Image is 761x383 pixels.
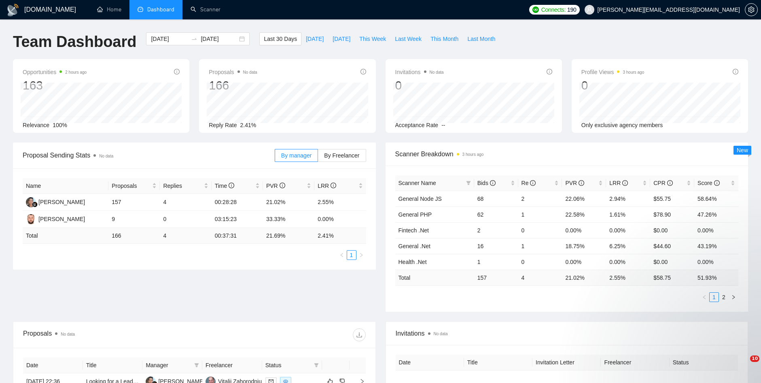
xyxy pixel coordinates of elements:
[83,357,143,373] th: Title
[23,328,194,341] div: Proposals
[532,355,601,370] th: Invitation Letter
[108,228,160,244] td: 166
[243,70,257,74] span: No data
[474,222,518,238] td: 2
[194,363,199,368] span: filter
[581,122,663,128] span: Only exclusive agency members
[587,7,592,13] span: user
[53,122,67,128] span: 100%
[694,191,738,206] td: 58.64%
[202,357,262,373] th: Freelancer
[562,254,606,270] td: 0.00%
[281,152,312,159] span: By manager
[138,6,143,12] span: dashboard
[581,67,644,77] span: Profile Views
[562,270,606,285] td: 21.02 %
[464,177,473,189] span: filter
[709,292,719,302] li: 1
[395,270,474,285] td: Total
[733,355,753,375] iframe: Intercom live chat
[360,69,366,74] span: info-circle
[466,181,471,185] span: filter
[395,78,444,93] div: 0
[263,194,314,211] td: 21.02%
[430,34,458,43] span: This Month
[650,270,694,285] td: $ 58.75
[700,292,709,302] button: left
[606,254,650,270] td: 0.00%
[399,180,436,186] span: Scanner Name
[670,355,738,370] th: Status
[606,238,650,254] td: 6.25%
[622,180,628,186] span: info-circle
[518,254,562,270] td: 0
[518,238,562,254] td: 1
[163,181,202,190] span: Replies
[474,191,518,206] td: 68
[160,211,211,228] td: 0
[567,5,576,14] span: 190
[395,67,444,77] span: Invitations
[562,238,606,254] td: 18.75%
[160,228,211,244] td: 4
[353,328,366,341] button: download
[23,178,108,194] th: Name
[146,361,191,370] span: Manager
[97,6,121,13] a: homeHome
[26,215,85,222] a: ST[PERSON_NAME]
[562,222,606,238] td: 0.00%
[745,6,757,13] span: setting
[719,292,729,302] li: 2
[38,198,85,206] div: [PERSON_NAME]
[339,253,344,257] span: left
[160,194,211,211] td: 4
[581,78,644,93] div: 0
[306,34,324,43] span: [DATE]
[434,332,448,336] span: No data
[26,198,85,205] a: TH[PERSON_NAME]
[395,122,439,128] span: Acceptance Rate
[318,183,336,189] span: LRR
[606,206,650,222] td: 1.61%
[324,152,359,159] span: By Freelancer
[61,332,75,336] span: No data
[147,6,174,13] span: Dashboard
[353,332,365,338] span: download
[266,183,285,189] span: PVR
[395,34,422,43] span: Last Week
[333,34,350,43] span: [DATE]
[263,228,314,244] td: 21.69 %
[191,36,197,42] span: swap-right
[650,191,694,206] td: $55.75
[191,6,220,13] a: searchScanner
[606,270,650,285] td: 2.55 %
[259,32,301,45] button: Last 30 Days
[700,292,709,302] li: Previous Page
[23,150,275,160] span: Proposal Sending Stats
[229,183,234,188] span: info-circle
[201,34,237,43] input: End date
[314,228,366,244] td: 2.41 %
[26,214,36,224] img: ST
[697,180,719,186] span: Score
[328,32,355,45] button: [DATE]
[193,359,201,371] span: filter
[359,34,386,43] span: This Week
[355,32,390,45] button: This Week
[606,222,650,238] td: 0.00%
[474,206,518,222] td: 62
[160,178,211,194] th: Replies
[518,206,562,222] td: 1
[212,228,263,244] td: 00:37:31
[719,293,728,302] a: 2
[430,70,444,74] span: No data
[467,34,495,43] span: Last Month
[356,250,366,260] button: right
[399,196,442,202] a: General Node JS
[399,227,429,234] a: Fintech .Net
[702,295,707,300] span: left
[490,180,496,186] span: info-circle
[518,270,562,285] td: 4
[23,357,83,373] th: Date
[653,180,672,186] span: CPR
